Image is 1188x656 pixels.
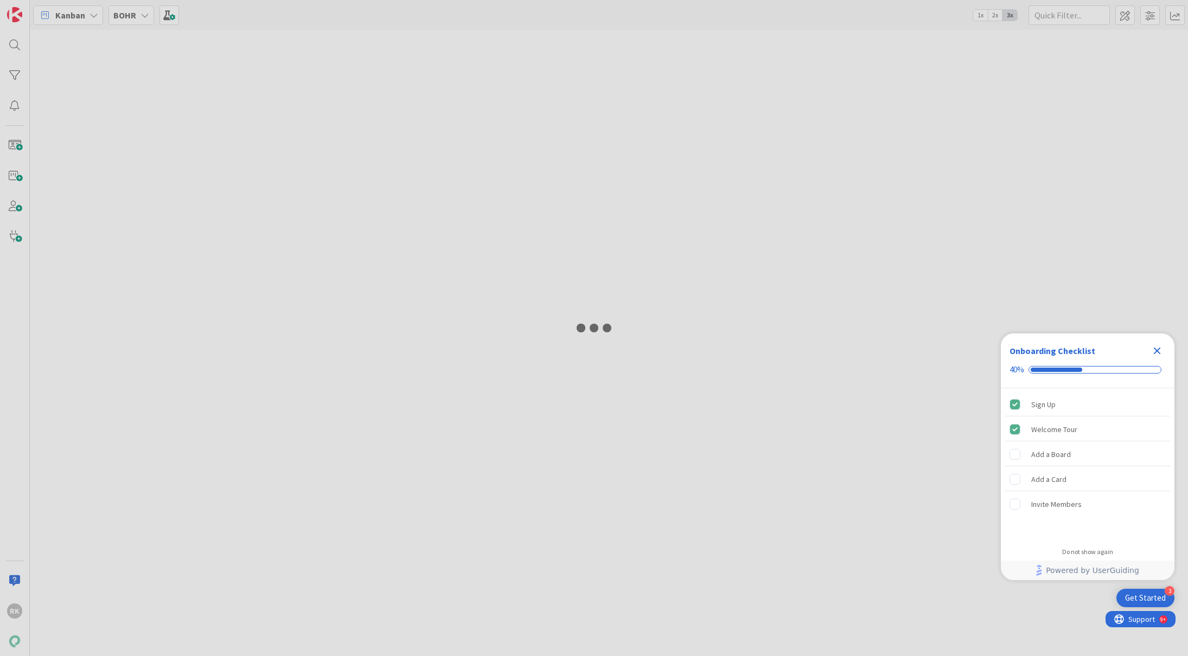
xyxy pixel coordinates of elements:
div: Get Started [1125,593,1166,603]
div: Welcome Tour is complete. [1005,417,1170,441]
div: Checklist items [1001,388,1174,541]
div: Footer [1001,561,1174,580]
div: Sign Up is complete. [1005,393,1170,416]
a: Powered by UserGuiding [1006,561,1169,580]
div: Welcome Tour [1031,423,1077,436]
div: 9+ [55,4,60,13]
div: Invite Members is incomplete. [1005,492,1170,516]
div: Onboarding Checklist [1010,344,1095,357]
div: Add a Card [1031,473,1066,486]
div: Invite Members [1031,498,1082,511]
div: Close Checklist [1148,342,1166,359]
div: Sign Up [1031,398,1056,411]
div: Open Get Started checklist, remaining modules: 3 [1116,589,1174,607]
div: Add a Card is incomplete. [1005,467,1170,491]
div: Add a Board is incomplete. [1005,442,1170,466]
div: Add a Board [1031,448,1071,461]
div: 40% [1010,365,1024,375]
div: Checklist Container [1001,333,1174,580]
div: Do not show again [1062,548,1113,556]
div: 3 [1165,586,1174,596]
div: Checklist progress: 40% [1010,365,1166,375]
span: Support [23,2,49,15]
span: Powered by UserGuiding [1046,564,1139,577]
